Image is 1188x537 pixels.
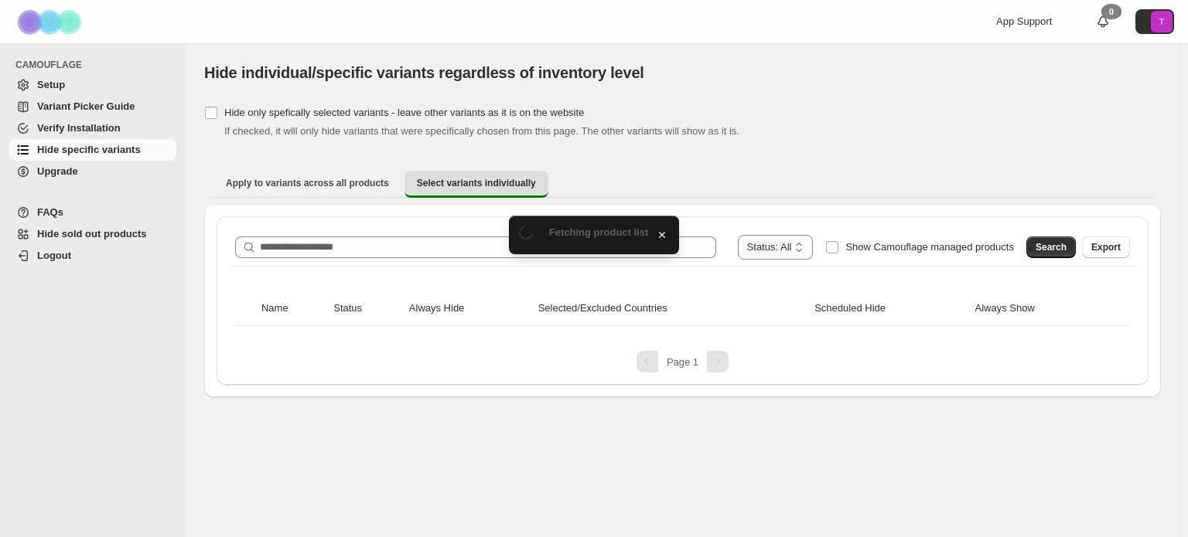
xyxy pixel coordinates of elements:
span: Upgrade [37,165,78,177]
a: Setup [9,74,176,96]
span: Variant Picker Guide [37,100,135,112]
a: 0 [1095,14,1111,29]
th: Always Hide [405,291,534,326]
span: Hide only spefically selected variants - leave other variants as it is on the website [224,107,584,118]
a: Hide sold out products [9,223,176,245]
span: Show Camouflage managed products [845,241,1014,253]
span: Fetching product list [549,226,649,238]
span: Avatar with initials T [1151,11,1173,32]
div: 0 [1101,4,1121,19]
button: Search [1026,236,1076,258]
span: Hide sold out products [37,228,147,240]
span: CAMOUFLAGE [15,59,178,71]
div: Select variants individually [204,204,1161,397]
text: T [1159,17,1165,26]
span: Logout [37,250,71,261]
button: Apply to variants across all products [213,171,401,195]
span: Search [1036,241,1067,253]
a: Variant Picker Guide [9,96,176,117]
a: Upgrade [9,161,176,182]
th: Always Show [971,291,1108,326]
span: Export [1091,241,1121,253]
span: Select variants individually [417,177,536,189]
a: Hide specific variants [9,139,176,161]
span: Verify Installation [37,122,121,134]
a: FAQs [9,202,176,223]
span: FAQs [37,206,63,218]
th: Selected/Excluded Countries [534,291,810,326]
span: Hide specific variants [37,144,141,155]
span: Page 1 [667,356,698,368]
button: Export [1082,236,1130,258]
th: Scheduled Hide [810,291,970,326]
span: If checked, it will only hide variants that were specifically chosen from this page. The other va... [224,125,739,137]
button: Select variants individually [405,171,548,198]
th: Status [329,291,405,326]
th: Name [257,291,329,326]
nav: Pagination [229,351,1136,372]
span: App Support [996,15,1052,27]
span: Setup [37,79,65,90]
button: Avatar with initials T [1135,9,1174,34]
img: Camouflage [12,1,90,43]
span: Hide individual/specific variants regardless of inventory level [204,64,644,81]
a: Logout [9,245,176,267]
a: Verify Installation [9,117,176,139]
span: Apply to variants across all products [226,177,389,189]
